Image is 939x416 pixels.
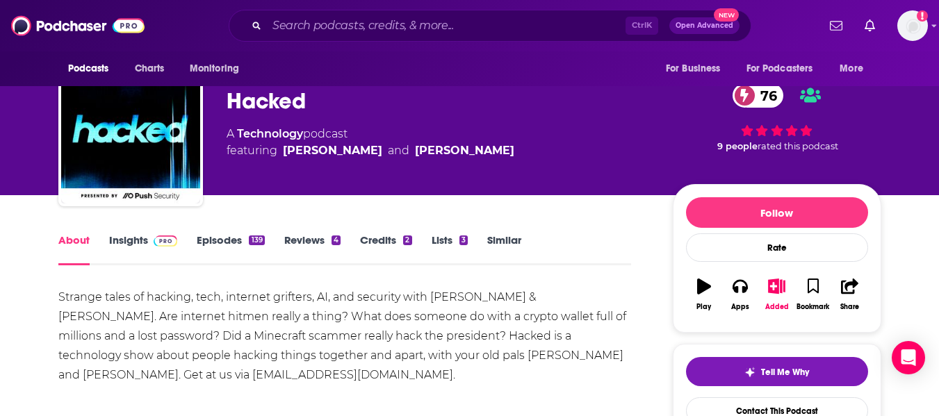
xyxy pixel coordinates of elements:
div: Apps [731,303,749,311]
img: User Profile [897,10,928,41]
div: Open Intercom Messenger [892,341,925,374]
button: open menu [737,56,833,82]
span: Logged in as hconnor [897,10,928,41]
button: Show profile menu [897,10,928,41]
img: tell me why sparkle [744,367,756,378]
a: Credits2 [360,233,411,265]
div: Play [696,303,711,311]
div: Strange tales of hacking, tech, internet grifters, AI, and security with [PERSON_NAME] & [PERSON_... [58,288,632,385]
svg: Add a profile image [917,10,928,22]
a: Show notifications dropdown [859,14,881,38]
button: Open AdvancedNew [669,17,740,34]
div: Added [765,303,789,311]
div: 139 [249,235,264,245]
span: Podcasts [68,59,109,78]
a: Scott Francis Winder [415,142,514,159]
span: For Business [666,59,721,78]
a: Show notifications dropdown [824,14,848,38]
a: Charts [126,56,173,82]
img: Hacked [61,65,200,203]
button: Follow [686,197,868,228]
button: open menu [180,56,257,82]
span: For Podcasters [746,59,813,78]
span: Open Advanced [676,22,733,29]
button: open menu [830,56,881,82]
span: 76 [746,83,784,108]
div: Share [840,303,859,311]
a: Similar [487,233,521,265]
div: 76 9 peoplerated this podcast [673,74,881,160]
button: open menu [58,56,127,82]
span: Tell Me Why [761,367,809,378]
span: Charts [135,59,165,78]
button: Share [831,269,867,319]
div: 2 [403,235,411,245]
a: Technology [237,127,303,140]
span: featuring [227,142,514,159]
button: Added [758,269,794,319]
span: 9 people [717,141,758,151]
div: Bookmark [797,303,829,311]
button: Play [686,269,722,319]
div: Rate [686,233,868,262]
button: tell me why sparkleTell Me Why [686,357,868,386]
div: 3 [459,235,468,245]
div: A podcast [227,126,514,159]
img: Podchaser Pro [154,235,178,247]
input: Search podcasts, credits, & more... [267,15,626,37]
span: rated this podcast [758,141,838,151]
span: Monitoring [190,59,239,78]
a: Jordan Bloemen [283,142,382,159]
span: More [840,59,863,78]
span: and [388,142,409,159]
div: Search podcasts, credits, & more... [229,10,751,42]
a: Episodes139 [197,233,264,265]
button: open menu [656,56,738,82]
span: Ctrl K [626,17,658,35]
img: Podchaser - Follow, Share and Rate Podcasts [11,13,145,39]
div: 4 [332,235,341,245]
a: About [58,233,90,265]
a: InsightsPodchaser Pro [109,233,178,265]
a: Lists3 [432,233,468,265]
button: Apps [722,269,758,319]
button: Bookmark [795,269,831,319]
span: New [714,8,739,22]
a: 76 [733,83,784,108]
a: Reviews4 [284,233,341,265]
